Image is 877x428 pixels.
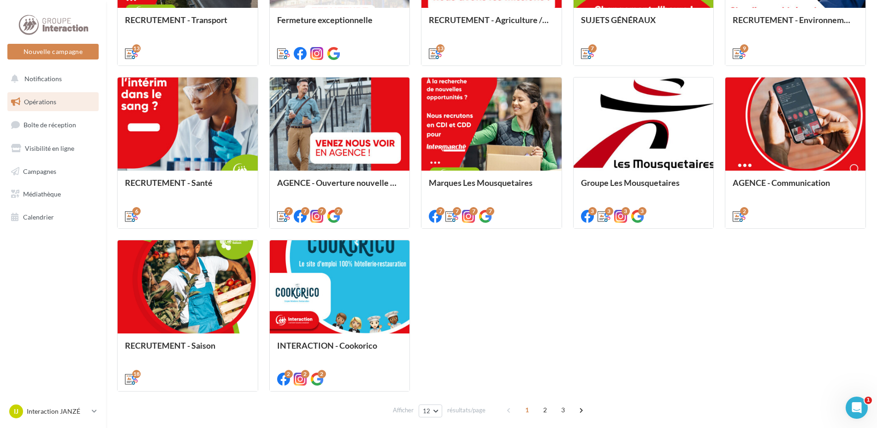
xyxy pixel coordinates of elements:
[23,167,56,175] span: Campagnes
[24,75,62,83] span: Notifications
[447,406,486,415] span: résultats/page
[581,178,706,196] div: Groupe Les Mousquetaires
[132,207,141,215] div: 6
[733,178,858,196] div: AGENCE - Communication
[638,207,646,215] div: 3
[605,207,613,215] div: 3
[125,178,250,196] div: RECRUTEMENT - Santé
[318,370,326,378] div: 2
[581,15,706,34] div: SUJETS GÉNÉRAUX
[23,213,54,221] span: Calendrier
[318,207,326,215] div: 7
[419,404,442,417] button: 12
[6,115,101,135] a: Boîte de réception
[24,98,56,106] span: Opérations
[6,208,101,227] a: Calendrier
[469,207,478,215] div: 7
[622,207,630,215] div: 3
[23,190,61,198] span: Médiathèque
[25,144,74,152] span: Visibilité en ligne
[6,139,101,158] a: Visibilité en ligne
[588,44,597,53] div: 7
[865,397,872,404] span: 1
[132,370,141,378] div: 18
[27,407,88,416] p: Interaction JANZÉ
[14,407,18,416] span: IJ
[429,178,554,196] div: Marques Les Mousquetaires
[423,407,431,415] span: 12
[284,207,293,215] div: 7
[277,15,403,34] div: Fermeture exceptionnelle
[436,207,444,215] div: 7
[846,397,868,419] iframe: Intercom live chat
[740,207,748,215] div: 2
[24,121,76,129] span: Boîte de réception
[556,403,570,417] span: 3
[733,15,858,34] div: RECRUTEMENT - Environnement
[6,92,101,112] a: Opérations
[486,207,494,215] div: 7
[520,403,534,417] span: 1
[588,207,597,215] div: 3
[7,44,99,59] button: Nouvelle campagne
[284,370,293,378] div: 2
[393,406,414,415] span: Afficher
[277,341,403,359] div: INTERACTION - Cookorico
[740,44,748,53] div: 9
[334,207,343,215] div: 7
[132,44,141,53] div: 13
[6,184,101,204] a: Médiathèque
[301,207,309,215] div: 7
[538,403,552,417] span: 2
[436,44,444,53] div: 13
[6,162,101,181] a: Campagnes
[125,15,250,34] div: RECRUTEMENT - Transport
[301,370,309,378] div: 2
[6,69,97,89] button: Notifications
[277,178,403,196] div: AGENCE - Ouverture nouvelle agence
[125,341,250,359] div: RECRUTEMENT - Saison
[429,15,554,34] div: RECRUTEMENT - Agriculture / Espaces verts
[7,403,99,420] a: IJ Interaction JANZÉ
[453,207,461,215] div: 7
